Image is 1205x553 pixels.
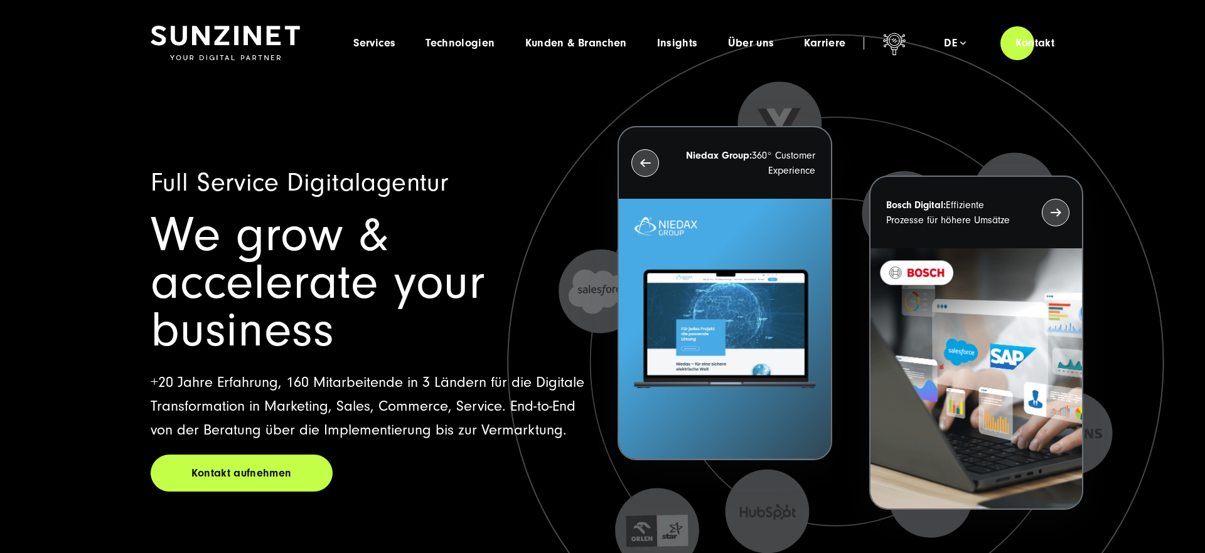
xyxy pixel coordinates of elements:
a: Technologien [426,37,495,50]
h1: We grow & accelerate your business [151,211,587,354]
button: Niedax Group:360° Customer Experience Letztes Projekt von Niedax. Ein Laptop auf dem die Niedax W... [618,126,832,460]
p: Effiziente Prozesse für höhere Umsätze [886,197,1019,228]
a: Karriere [804,37,845,50]
button: Bosch Digital:Effiziente Prozesse für höhere Umsätze BOSCH - Kundeprojekt - Digital Transformatio... [869,176,1083,510]
a: Kontakt [1000,25,1069,61]
a: Services [353,37,395,50]
span: Full Service Digitalagentur [151,168,448,197]
strong: Bosch Digital: [886,199,946,211]
div: de [944,37,966,50]
img: Letztes Projekt von Niedax. Ein Laptop auf dem die Niedax Website geöffnet ist, auf blauem Hinter... [619,199,830,459]
img: SUNZINET Full Service Digital Agentur [151,26,300,61]
img: BOSCH - Kundeprojekt - Digital Transformation Agentur SUNZINET [870,248,1082,508]
a: Kontakt aufnehmen [151,455,333,492]
a: Kunden & Branchen [525,37,627,50]
p: 360° Customer Experience [682,148,815,178]
a: Insights [657,37,698,50]
p: +20 Jahre Erfahrung, 160 Mitarbeitende in 3 Ländern für die Digitale Transformation in Marketing,... [151,371,587,442]
strong: Niedax Group: [686,150,752,161]
a: Über uns [728,37,774,50]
